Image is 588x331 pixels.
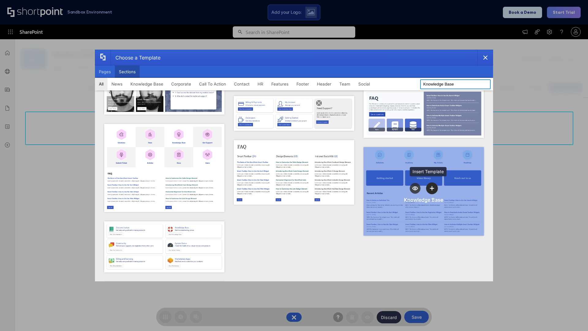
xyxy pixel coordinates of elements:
button: Contact [230,78,254,90]
div: Knowledge Base [404,197,443,203]
button: News [107,78,126,90]
button: Pages [95,66,115,78]
button: Header [313,78,335,90]
div: Choose a Template [111,50,160,65]
button: Footer [292,78,313,90]
button: Call To Action [195,78,230,90]
button: Features [267,78,292,90]
button: Social [354,78,374,90]
input: Search [420,79,491,89]
button: Corporate [167,78,195,90]
div: template selector [95,50,493,281]
button: Knowledge Base [126,78,167,90]
iframe: Chat Widget [557,302,588,331]
button: HR [254,78,267,90]
button: All [95,78,107,90]
button: Team [335,78,354,90]
button: Sections [115,66,140,78]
